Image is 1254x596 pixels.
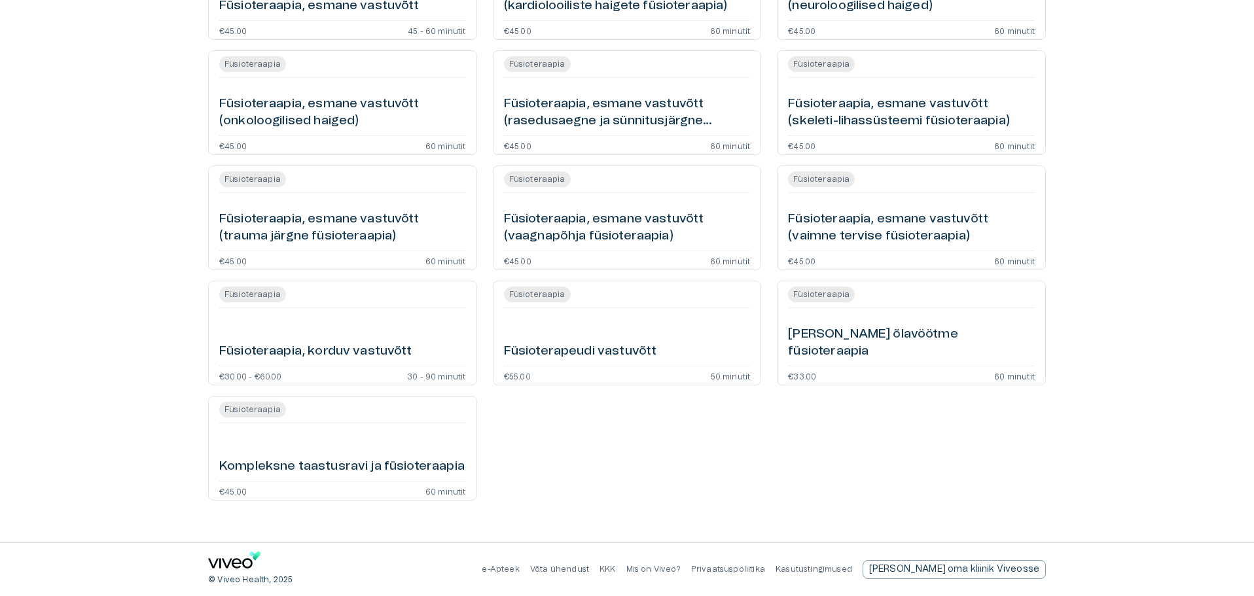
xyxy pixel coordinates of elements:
[219,211,466,245] h6: Füsioteraapia, esmane vastuvõtt (trauma järgne füsioteraapia)
[710,141,751,149] p: 60 minutit
[504,56,571,72] span: Füsioteraapia
[600,565,616,573] a: KKK
[788,171,855,187] span: Füsioteraapia
[219,141,247,149] p: €45.00
[219,487,247,495] p: €45.00
[869,563,1039,576] p: [PERSON_NAME] oma kliinik Viveosse
[482,565,519,573] a: e-Apteek
[626,564,681,575] p: Mis on Viveo?
[408,26,466,34] p: 45 - 60 minutit
[407,372,466,379] p: 30 - 90 minutit
[530,564,589,575] p: Võta ühendust
[710,26,751,34] p: 60 minutit
[219,56,286,72] span: Füsioteraapia
[208,574,293,586] p: © Viveo Health, 2025
[776,565,852,573] a: Kasutustingimused
[788,96,1035,130] h6: Füsioteraapia, esmane vastuvõtt (skeleti-lihassüsteemi füsioteraapia)
[504,211,751,245] h6: Füsioteraapia, esmane vastuvõtt (vaagnapõhja füsioteraapia)
[219,343,412,360] h6: Füsioteraapia, korduv vastuvõtt
[425,256,466,264] p: 60 minutit
[504,26,531,34] p: €45.00
[994,26,1035,34] p: 60 minutit
[994,372,1035,379] p: 60 minutit
[711,372,751,379] p: 50 minutit
[493,166,762,270] a: Open service booking details
[493,281,762,385] a: Open service booking details
[219,171,286,187] span: Füsioteraapia
[504,343,657,360] h6: Füsioterapeudi vastuvõtt
[219,96,466,130] h6: Füsioteraapia, esmane vastuvõtt (onkoloogilised haiged)
[788,256,815,264] p: €45.00
[788,287,855,302] span: Füsioteraapia
[504,141,531,149] p: €45.00
[219,458,465,476] h6: Kompleksne taastusravi ja füsioteraapia
[208,396,477,500] a: Open service booking details
[493,50,762,155] a: Open service booking details
[504,256,531,264] p: €45.00
[504,372,531,379] p: €55.00
[208,552,260,573] a: Navigate to home page
[219,26,247,34] p: €45.00
[788,372,816,379] p: €33.00
[788,56,855,72] span: Füsioteraapia
[777,166,1046,270] a: Open service booking details
[863,560,1046,579] a: Send email to partnership request to viveo
[994,141,1035,149] p: 60 minutit
[219,287,286,302] span: Füsioteraapia
[788,326,1035,360] h6: [PERSON_NAME] õlavöötme füsioteraapia
[219,402,286,417] span: Füsioteraapia
[208,50,477,155] a: Open service booking details
[777,281,1046,385] a: Open service booking details
[863,560,1046,579] div: [PERSON_NAME] oma kliinik Viveosse
[219,372,282,379] p: €30.00 - €60.00
[788,26,815,34] p: €45.00
[691,565,765,573] a: Privaatsuspoliitika
[425,487,466,495] p: 60 minutit
[425,141,466,149] p: 60 minutit
[219,256,247,264] p: €45.00
[710,256,751,264] p: 60 minutit
[208,166,477,270] a: Open service booking details
[504,287,571,302] span: Füsioteraapia
[504,96,751,130] h6: Füsioteraapia, esmane vastuvõtt (rasedusaegne ja sünnitusjärgne füsioteraapia)
[788,141,815,149] p: €45.00
[504,171,571,187] span: Füsioteraapia
[788,211,1035,245] h6: Füsioteraapia, esmane vastuvõtt (vaimne tervise füsioteraapia)
[994,256,1035,264] p: 60 minutit
[777,50,1046,155] a: Open service booking details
